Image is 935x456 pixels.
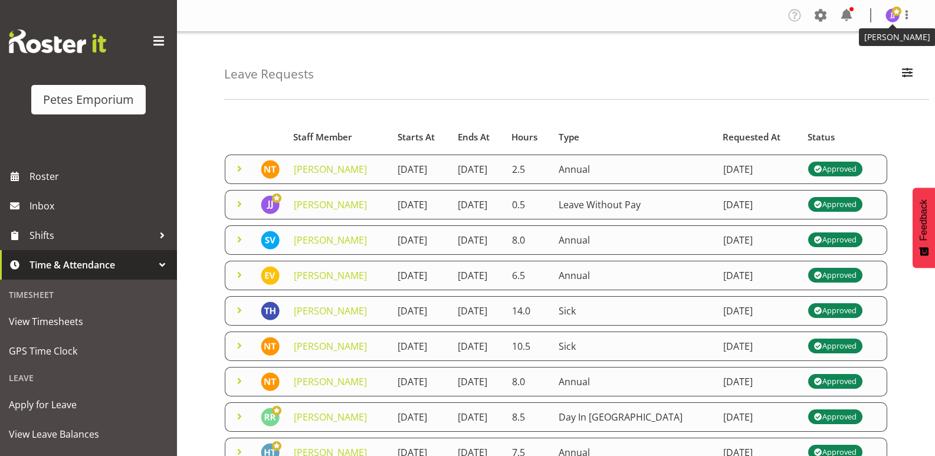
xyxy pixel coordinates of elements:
[552,155,716,184] td: Annual
[511,130,537,144] span: Hours
[505,402,552,432] td: 8.5
[391,261,451,290] td: [DATE]
[451,225,504,255] td: [DATE]
[552,332,716,361] td: Sick
[918,199,929,241] span: Feedback
[3,366,174,390] div: Leave
[3,283,174,307] div: Timesheet
[458,130,490,144] span: Ends At
[9,29,106,53] img: Rosterit website logo
[451,261,504,290] td: [DATE]
[451,332,504,361] td: [DATE]
[451,296,504,326] td: [DATE]
[391,332,451,361] td: [DATE]
[716,190,801,219] td: [DATE]
[885,8,900,22] img: janelle-jonkers702.jpg
[391,402,451,432] td: [DATE]
[814,198,857,212] div: Approved
[294,163,367,176] a: [PERSON_NAME]
[294,340,367,353] a: [PERSON_NAME]
[3,419,174,449] a: View Leave Balances
[505,332,552,361] td: 10.5
[261,408,280,427] img: ruth-robertson-taylor722.jpg
[294,304,367,317] a: [PERSON_NAME]
[814,233,857,247] div: Approved
[391,155,451,184] td: [DATE]
[294,375,367,388] a: [PERSON_NAME]
[895,61,920,87] button: Filter Employees
[716,367,801,396] td: [DATE]
[814,304,857,318] div: Approved
[293,130,352,144] span: Staff Member
[723,130,780,144] span: Requested At
[261,337,280,356] img: nicole-thomson8388.jpg
[261,266,280,285] img: eva-vailini10223.jpg
[29,256,153,274] span: Time & Attendance
[814,339,857,353] div: Approved
[294,411,367,424] a: [PERSON_NAME]
[552,190,716,219] td: Leave Without Pay
[294,234,367,247] a: [PERSON_NAME]
[808,130,835,144] span: Status
[3,336,174,366] a: GPS Time Clock
[716,332,801,361] td: [DATE]
[552,225,716,255] td: Annual
[559,130,579,144] span: Type
[505,296,552,326] td: 14.0
[505,367,552,396] td: 8.0
[391,190,451,219] td: [DATE]
[391,367,451,396] td: [DATE]
[261,195,280,214] img: janelle-jonkers702.jpg
[43,91,134,109] div: Petes Emporium
[451,402,504,432] td: [DATE]
[261,160,280,179] img: nicole-thomson8388.jpg
[261,231,280,250] img: sasha-vandervalk6911.jpg
[913,188,935,268] button: Feedback - Show survey
[261,372,280,391] img: nicole-thomson8388.jpg
[505,225,552,255] td: 8.0
[9,396,168,414] span: Apply for Leave
[505,155,552,184] td: 2.5
[224,67,314,81] h4: Leave Requests
[398,130,435,144] span: Starts At
[391,225,451,255] td: [DATE]
[814,375,857,389] div: Approved
[3,390,174,419] a: Apply for Leave
[716,296,801,326] td: [DATE]
[716,155,801,184] td: [DATE]
[261,301,280,320] img: teresa-hawkins9867.jpg
[814,268,857,283] div: Approved
[29,168,171,185] span: Roster
[451,367,504,396] td: [DATE]
[29,227,153,244] span: Shifts
[505,190,552,219] td: 0.5
[505,261,552,290] td: 6.5
[552,367,716,396] td: Annual
[716,402,801,432] td: [DATE]
[814,162,857,176] div: Approved
[552,402,716,432] td: Day In [GEOGRAPHIC_DATA]
[552,261,716,290] td: Annual
[451,190,504,219] td: [DATE]
[29,197,171,215] span: Inbox
[552,296,716,326] td: Sick
[716,261,801,290] td: [DATE]
[3,307,174,336] a: View Timesheets
[391,296,451,326] td: [DATE]
[9,342,168,360] span: GPS Time Clock
[294,198,367,211] a: [PERSON_NAME]
[451,155,504,184] td: [DATE]
[9,313,168,330] span: View Timesheets
[9,425,168,443] span: View Leave Balances
[716,225,801,255] td: [DATE]
[294,269,367,282] a: [PERSON_NAME]
[814,410,857,424] div: Approved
